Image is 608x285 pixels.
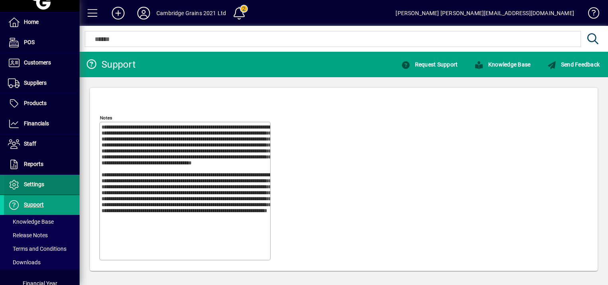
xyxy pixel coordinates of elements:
button: Knowledge Base [472,57,532,72]
span: Suppliers [24,80,47,86]
a: Products [4,94,80,113]
a: POS [4,33,80,53]
a: Release Notes [4,228,80,242]
a: Settings [4,175,80,195]
mat-label: Notes [100,115,112,121]
span: Knowledge Base [8,219,54,225]
span: POS [24,39,35,45]
span: Reports [24,161,43,167]
span: Staff [24,141,36,147]
a: Knowledge Base [582,2,598,27]
a: Reports [4,154,80,174]
button: Add [105,6,131,20]
span: Home [24,19,39,25]
div: [PERSON_NAME] [PERSON_NAME][EMAIL_ADDRESS][DOMAIN_NAME] [396,7,574,20]
span: Products [24,100,47,106]
span: Financials [24,120,49,127]
a: Financials [4,114,80,134]
span: Send Feedback [547,61,600,68]
a: Downloads [4,256,80,269]
span: Downloads [8,259,41,265]
a: Staff [4,134,80,154]
span: Support [24,201,44,208]
span: Request Support [401,61,458,68]
div: Support [86,58,136,71]
button: Request Support [399,57,460,72]
span: Release Notes [8,232,48,238]
a: Home [4,12,80,32]
div: Cambridge Grains 2021 Ltd [156,7,226,20]
a: Knowledge Base [4,215,80,228]
a: Knowledge Base [466,57,539,72]
span: Customers [24,59,51,66]
a: Suppliers [4,73,80,93]
a: Customers [4,53,80,73]
span: Knowledge Base [474,61,530,68]
span: Terms and Conditions [8,246,66,252]
span: Settings [24,181,44,187]
button: Send Feedback [545,57,602,72]
button: Profile [131,6,156,20]
a: Terms and Conditions [4,242,80,256]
